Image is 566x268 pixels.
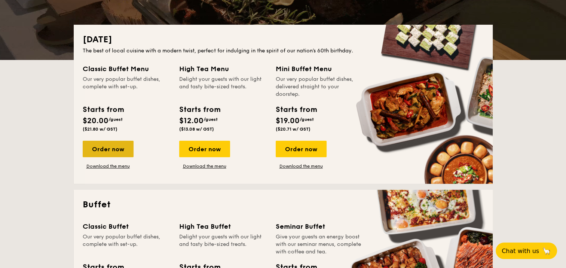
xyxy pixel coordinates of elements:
[179,64,267,74] div: High Tea Menu
[179,141,230,157] div: Order now
[276,116,300,125] span: $19.00
[179,127,214,132] span: ($13.08 w/ GST)
[276,233,363,256] div: Give your guests an energy boost with our seminar menus, complete with coffee and tea.
[83,127,117,132] span: ($21.80 w/ GST)
[179,221,267,232] div: High Tea Buffet
[204,117,218,122] span: /guest
[83,47,484,55] div: The best of local cuisine with a modern twist, perfect for indulging in the spirit of our nation’...
[179,116,204,125] span: $12.00
[542,247,551,255] span: 🦙
[83,221,170,232] div: Classic Buffet
[83,233,170,256] div: Our very popular buffet dishes, complete with set-up.
[276,127,310,132] span: ($20.71 w/ GST)
[276,64,363,74] div: Mini Buffet Menu
[300,117,314,122] span: /guest
[276,163,327,169] a: Download the menu
[83,163,134,169] a: Download the menu
[276,221,363,232] div: Seminar Buffet
[83,104,123,115] div: Starts from
[179,104,220,115] div: Starts from
[179,163,230,169] a: Download the menu
[179,76,267,98] div: Delight your guests with our light and tasty bite-sized treats.
[83,34,484,46] h2: [DATE]
[83,116,108,125] span: $20.00
[83,199,484,211] h2: Buffet
[108,117,123,122] span: /guest
[276,141,327,157] div: Order now
[179,233,267,256] div: Delight your guests with our light and tasty bite-sized treats.
[502,247,539,255] span: Chat with us
[83,64,170,74] div: Classic Buffet Menu
[83,76,170,98] div: Our very popular buffet dishes, complete with set-up.
[83,141,134,157] div: Order now
[276,76,363,98] div: Our very popular buffet dishes, delivered straight to your doorstep.
[496,243,557,259] button: Chat with us🦙
[276,104,316,115] div: Starts from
